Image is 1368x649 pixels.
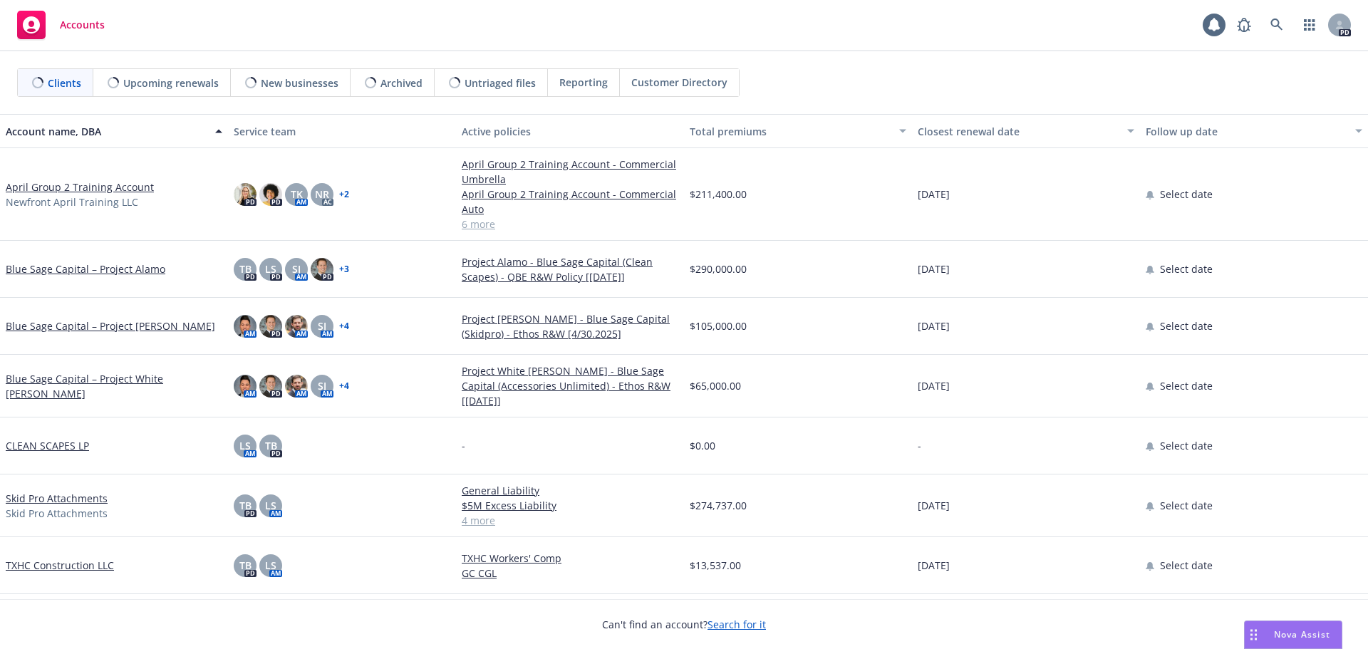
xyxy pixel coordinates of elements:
[6,491,108,506] a: Skid Pro Attachments
[234,124,450,139] div: Service team
[690,187,747,202] span: $211,400.00
[462,498,678,513] a: $5M Excess Liability
[1160,261,1213,276] span: Select date
[234,183,256,206] img: photo
[462,124,678,139] div: Active policies
[690,318,747,333] span: $105,000.00
[6,558,114,573] a: TXHC Construction LLC
[6,180,154,194] a: April Group 2 Training Account
[1160,498,1213,513] span: Select date
[918,498,950,513] span: [DATE]
[234,375,256,398] img: photo
[123,76,219,90] span: Upcoming renewals
[1245,621,1263,648] div: Drag to move
[918,187,950,202] span: [DATE]
[708,618,766,631] a: Search for it
[559,75,608,90] span: Reporting
[1160,438,1213,453] span: Select date
[265,261,276,276] span: LS
[690,438,715,453] span: $0.00
[918,378,950,393] span: [DATE]
[1160,187,1213,202] span: Select date
[265,498,276,513] span: LS
[462,157,678,187] a: April Group 2 Training Account - Commercial Umbrella
[1230,11,1258,39] a: Report a Bug
[462,551,678,566] a: TXHC Workers' Comp
[380,76,423,90] span: Archived
[239,438,251,453] span: LS
[6,261,165,276] a: Blue Sage Capital – Project Alamo
[6,318,215,333] a: Blue Sage Capital – Project [PERSON_NAME]
[1140,114,1368,148] button: Follow up date
[48,76,81,90] span: Clients
[259,375,282,398] img: photo
[339,322,349,331] a: + 4
[462,566,678,581] a: GC CGL
[6,194,138,209] span: Newfront April Training LLC
[918,558,950,573] span: [DATE]
[60,19,105,31] span: Accounts
[462,311,678,341] a: Project [PERSON_NAME] - Blue Sage Capital (Skidpro) - Ethos R&W [4/30.2025]
[690,498,747,513] span: $274,737.00
[918,438,921,453] span: -
[1263,11,1291,39] a: Search
[690,124,891,139] div: Total premiums
[1160,378,1213,393] span: Select date
[285,375,308,398] img: photo
[261,76,338,90] span: New businesses
[631,75,727,90] span: Customer Directory
[292,261,301,276] span: SJ
[918,318,950,333] span: [DATE]
[259,315,282,338] img: photo
[265,438,277,453] span: TB
[684,114,912,148] button: Total premiums
[234,315,256,338] img: photo
[259,183,282,206] img: photo
[1274,628,1330,640] span: Nova Assist
[228,114,456,148] button: Service team
[465,76,536,90] span: Untriaged files
[6,506,108,521] span: Skid Pro Attachments
[318,318,326,333] span: SJ
[602,617,766,632] span: Can't find an account?
[1146,124,1347,139] div: Follow up date
[239,498,252,513] span: TB
[11,5,110,45] a: Accounts
[6,124,207,139] div: Account name, DBA
[912,114,1140,148] button: Closest renewal date
[1295,11,1324,39] a: Switch app
[690,261,747,276] span: $290,000.00
[311,258,333,281] img: photo
[285,315,308,338] img: photo
[462,513,678,528] a: 4 more
[690,378,741,393] span: $65,000.00
[918,124,1119,139] div: Closest renewal date
[1160,318,1213,333] span: Select date
[456,114,684,148] button: Active policies
[265,558,276,573] span: LS
[6,438,89,453] a: CLEAN SCAPES LP
[1244,621,1342,649] button: Nova Assist
[918,261,950,276] span: [DATE]
[462,254,678,284] a: Project Alamo - Blue Sage Capital (Clean Scapes) - QBE R&W Policy [[DATE]]
[318,378,326,393] span: SJ
[1160,558,1213,573] span: Select date
[291,187,303,202] span: TK
[239,558,252,573] span: TB
[462,217,678,232] a: 6 more
[462,187,678,217] a: April Group 2 Training Account - Commercial Auto
[339,190,349,199] a: + 2
[339,265,349,274] a: + 3
[462,483,678,498] a: General Liability
[462,363,678,408] a: Project White [PERSON_NAME] - Blue Sage Capital (Accessories Unlimited) - Ethos R&W [[DATE]]
[690,558,741,573] span: $13,537.00
[462,438,465,453] span: -
[315,187,329,202] span: NR
[339,382,349,390] a: + 4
